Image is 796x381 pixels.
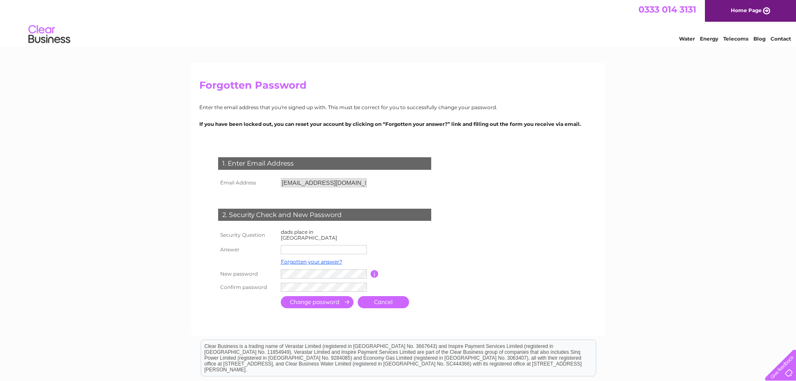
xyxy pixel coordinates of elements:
[216,243,279,256] th: Answer
[199,120,597,128] p: If you have been locked out, you can reset your account by clicking on “Forgotten your answer?” l...
[216,281,279,294] th: Confirm password
[723,36,748,42] a: Telecoms
[281,229,337,241] label: dads place in [GEOGRAPHIC_DATA]
[216,176,279,189] th: Email Address
[216,227,279,243] th: Security Question
[199,79,597,95] h2: Forgotten Password
[771,36,791,42] a: Contact
[281,258,342,265] a: Forgotten your answer?
[218,157,431,170] div: 1. Enter Email Address
[28,22,71,47] img: logo.png
[281,296,353,308] input: Submit
[358,296,409,308] a: Cancel
[638,4,696,15] a: 0333 014 3131
[679,36,695,42] a: Water
[201,5,596,41] div: Clear Business is a trading name of Verastar Limited (registered in [GEOGRAPHIC_DATA] No. 3667643...
[218,209,431,221] div: 2. Security Check and New Password
[199,103,597,111] p: Enter the email address that you're signed up with. This must be correct for you to successfully ...
[371,270,379,278] input: Information
[753,36,765,42] a: Blog
[700,36,718,42] a: Energy
[216,267,279,281] th: New password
